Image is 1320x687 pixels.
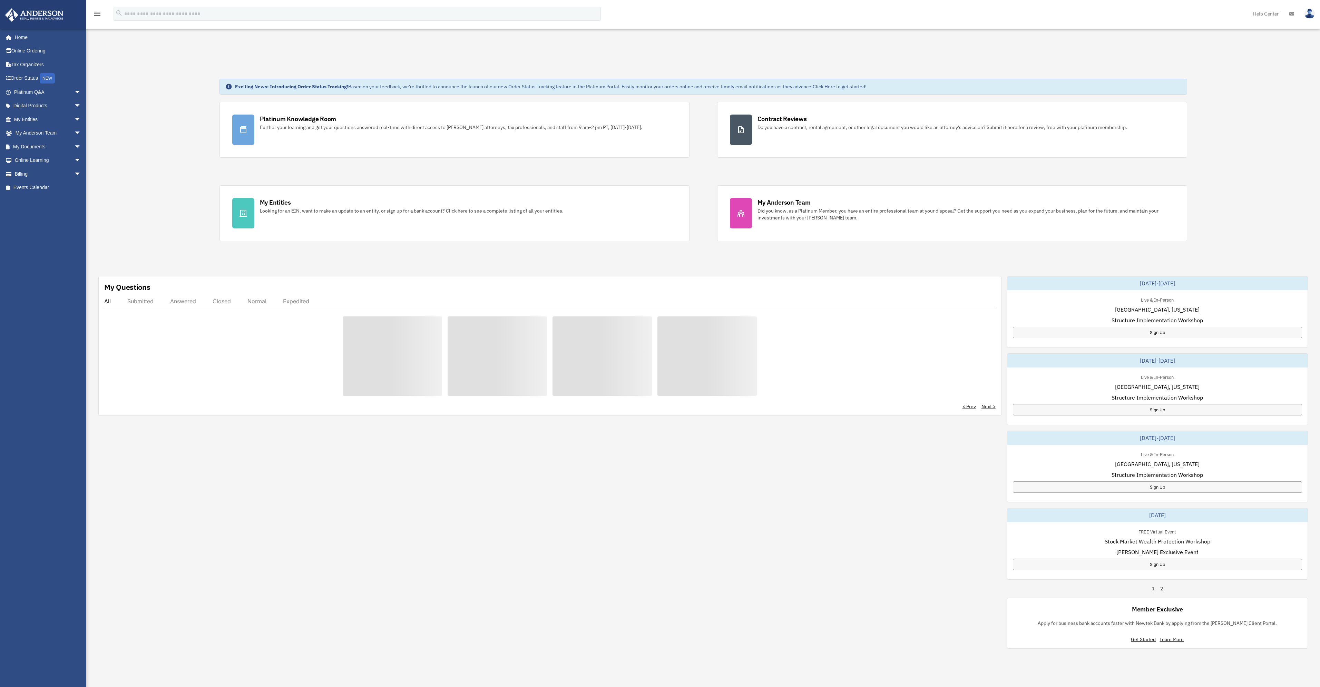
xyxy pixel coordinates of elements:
[74,126,88,140] span: arrow_drop_down
[5,112,91,126] a: My Entitiesarrow_drop_down
[104,298,111,305] div: All
[1013,327,1302,338] a: Sign Up
[213,298,231,305] div: Closed
[1115,305,1200,314] span: [GEOGRAPHIC_DATA], [US_STATE]
[104,282,150,292] div: My Questions
[1007,431,1308,445] div: [DATE]-[DATE]
[3,8,66,22] img: Anderson Advisors Platinum Portal
[1105,537,1210,546] span: Stock Market Wealth Protection Workshop
[1304,9,1315,19] img: User Pic
[1007,354,1308,367] div: [DATE]-[DATE]
[74,99,88,113] span: arrow_drop_down
[1135,296,1179,303] div: Live & In-Person
[74,112,88,127] span: arrow_drop_down
[757,198,811,207] div: My Anderson Team
[127,298,154,305] div: Submitted
[757,124,1127,131] div: Do you have a contract, rental agreement, or other legal document you would like an attorney's ad...
[717,102,1187,158] a: Contract Reviews Do you have a contract, rental agreement, or other legal document you would like...
[5,44,91,58] a: Online Ordering
[5,167,91,181] a: Billingarrow_drop_down
[1160,585,1163,592] a: 2
[93,12,101,18] a: menu
[235,83,867,90] div: Based on your feedback, we're thrilled to announce the launch of our new Order Status Tracking fe...
[717,185,1187,241] a: My Anderson Team Did you know, as a Platinum Member, you have an entire professional team at your...
[5,154,91,167] a: Online Learningarrow_drop_down
[1112,316,1203,324] span: Structure Implementation Workshop
[757,115,807,123] div: Contract Reviews
[74,154,88,168] span: arrow_drop_down
[1116,548,1199,556] span: [PERSON_NAME] Exclusive Event
[5,99,91,113] a: Digital Productsarrow_drop_down
[115,9,123,17] i: search
[1013,559,1302,570] a: Sign Up
[981,403,996,410] a: Next >
[93,10,101,18] i: menu
[260,207,564,214] div: Looking for an EIN, want to make an update to an entity, or sign up for a bank account? Click her...
[5,58,91,71] a: Tax Organizers
[1160,636,1184,642] a: Learn More
[74,167,88,181] span: arrow_drop_down
[283,298,309,305] div: Expedited
[962,403,976,410] a: < Prev
[247,298,266,305] div: Normal
[757,207,1174,221] div: Did you know, as a Platinum Member, you have an entire professional team at your disposal? Get th...
[5,71,91,86] a: Order StatusNEW
[1132,605,1183,614] div: Member Exclusive
[40,73,55,84] div: NEW
[5,140,91,154] a: My Documentsarrow_drop_down
[1007,508,1308,522] div: [DATE]
[1135,373,1179,380] div: Live & In-Person
[5,181,91,195] a: Events Calendar
[1112,393,1203,402] span: Structure Implementation Workshop
[813,84,867,90] a: Click Here to get started!
[74,85,88,99] span: arrow_drop_down
[1135,450,1179,458] div: Live & In-Person
[5,126,91,140] a: My Anderson Teamarrow_drop_down
[5,30,88,44] a: Home
[1115,383,1200,391] span: [GEOGRAPHIC_DATA], [US_STATE]
[170,298,196,305] div: Answered
[1013,481,1302,493] a: Sign Up
[1007,276,1308,290] div: [DATE]-[DATE]
[1115,460,1200,468] span: [GEOGRAPHIC_DATA], [US_STATE]
[74,140,88,154] span: arrow_drop_down
[1112,471,1203,479] span: Structure Implementation Workshop
[219,102,690,158] a: Platinum Knowledge Room Further your learning and get your questions answered real-time with dire...
[1133,528,1182,535] div: FREE Virtual Event
[5,85,91,99] a: Platinum Q&Aarrow_drop_down
[235,84,348,90] strong: Exciting News: Introducing Order Status Tracking!
[260,198,291,207] div: My Entities
[1013,404,1302,415] a: Sign Up
[1038,619,1277,628] p: Apply for business bank accounts faster with Newtek Bank by applying from the [PERSON_NAME] Clien...
[260,124,642,131] div: Further your learning and get your questions answered real-time with direct access to [PERSON_NAM...
[219,185,690,241] a: My Entities Looking for an EIN, want to make an update to an entity, or sign up for a bank accoun...
[1131,636,1158,642] a: Get Started
[260,115,336,123] div: Platinum Knowledge Room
